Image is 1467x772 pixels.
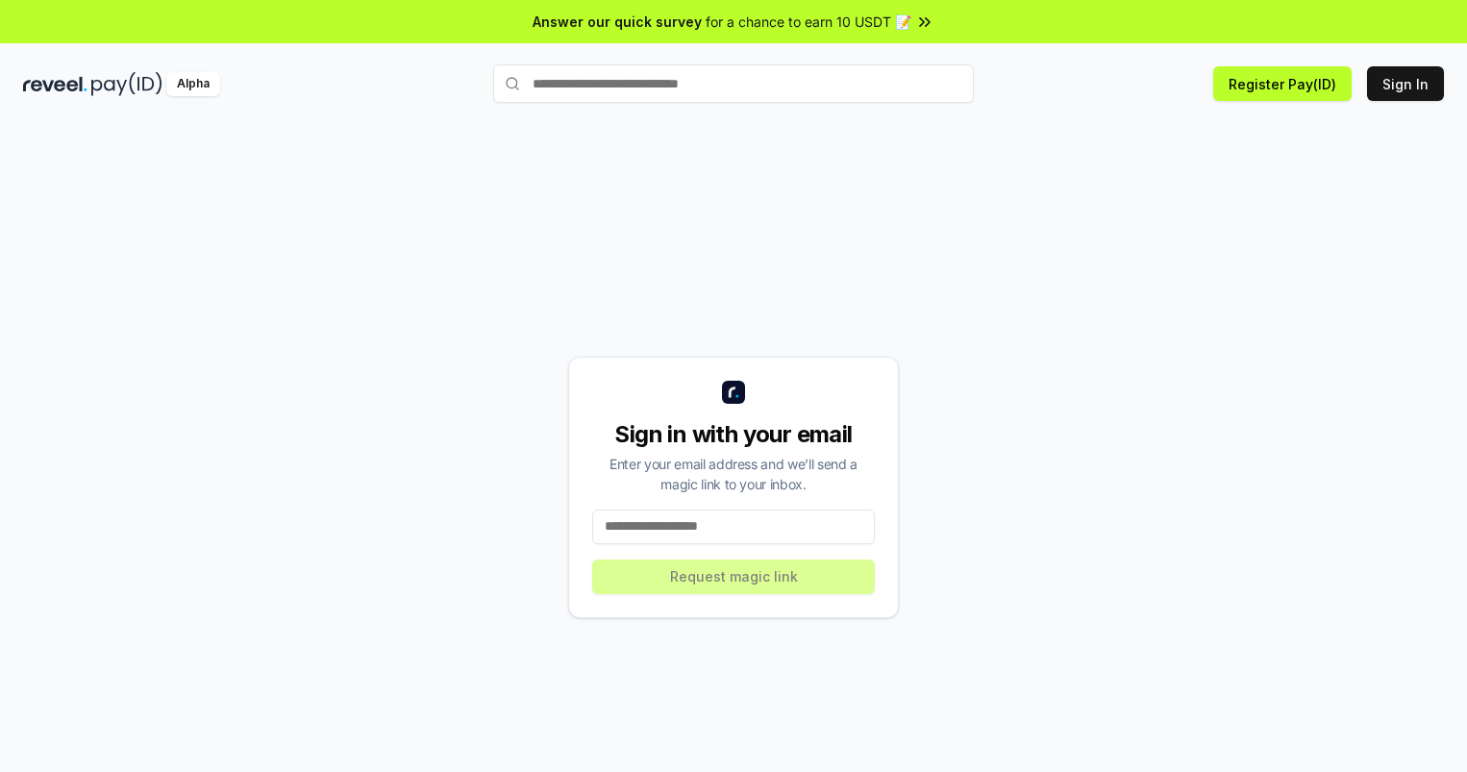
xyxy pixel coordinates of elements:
button: Sign In [1367,66,1444,101]
span: for a chance to earn 10 USDT 📝 [706,12,911,32]
span: Answer our quick survey [533,12,702,32]
div: Enter your email address and we’ll send a magic link to your inbox. [592,454,875,494]
button: Register Pay(ID) [1213,66,1352,101]
div: Sign in with your email [592,419,875,450]
img: logo_small [722,381,745,404]
img: reveel_dark [23,72,87,96]
div: Alpha [166,72,220,96]
img: pay_id [91,72,162,96]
